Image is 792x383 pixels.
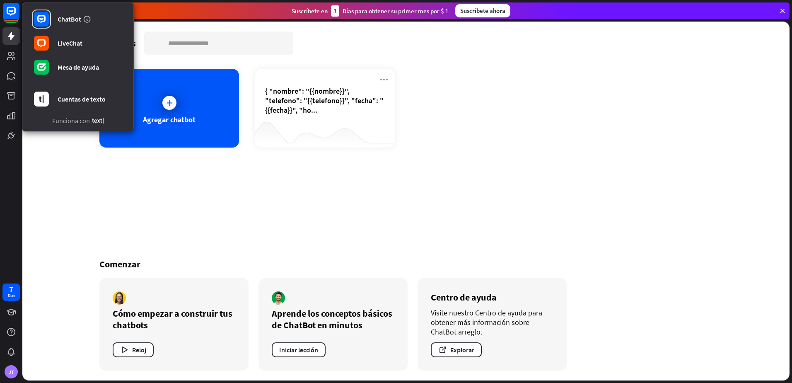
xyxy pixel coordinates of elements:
[455,4,510,17] div: Suscríbete ahora
[2,284,20,301] a: 7 Días
[331,5,339,17] div: 3
[99,258,712,270] div: Comenzar
[272,308,394,331] div: Aprende los conceptos básicos de ChatBot en minutos
[431,291,553,303] div: Centro de ayuda
[431,308,553,337] div: Visite nuestro Centro de ayuda para obtener más información sobre ChatBot arreglo.
[113,342,154,357] button: Reloj
[279,346,318,354] font: Iniciar lección
[343,7,449,15] font: Días para obtener su primer mes por $ 1
[292,7,328,15] font: Suscríbete en
[113,291,126,305] img: autor
[272,291,285,305] img: autor
[272,342,326,357] button: Iniciar lección
[630,87,792,383] iframe: LiveChat chat widget
[132,346,146,354] font: Reloj
[265,86,385,115] span: { "nombre": "{{nombre}}", "telefono": "{{telefono}}", "fecha": "{{fecha}}", "ho...
[450,346,474,354] font: Explorar
[8,293,15,299] div: Días
[113,308,235,331] div: Cómo empezar a construir tus chatbots
[143,115,196,124] div: Agregar chatbot
[5,365,18,378] div: JT
[9,286,13,293] div: 7
[431,342,482,357] button: Explorar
